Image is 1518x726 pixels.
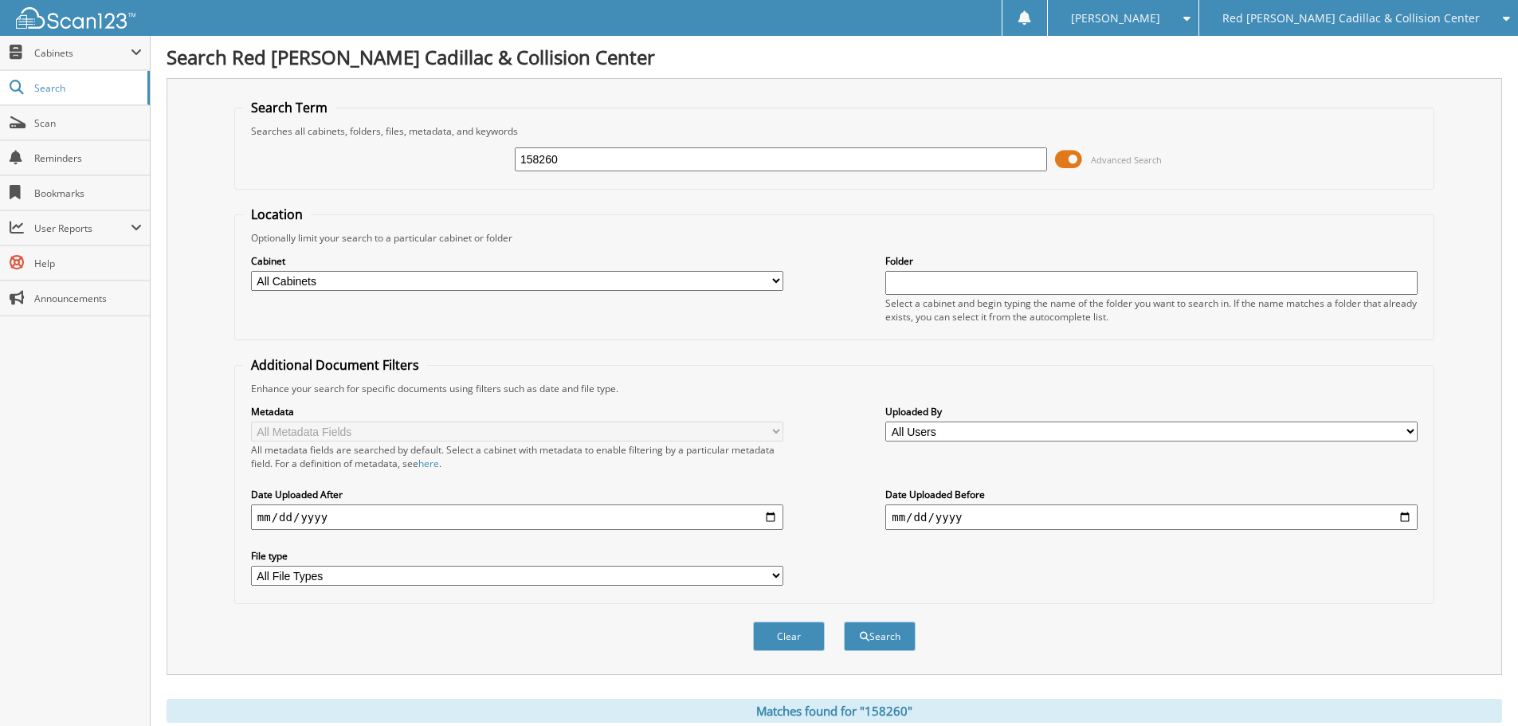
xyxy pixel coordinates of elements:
[243,382,1426,395] div: Enhance your search for specific documents using filters such as date and file type.
[885,488,1418,501] label: Date Uploaded Before
[243,356,427,374] legend: Additional Document Filters
[251,549,783,563] label: File type
[167,699,1502,723] div: Matches found for "158260"
[243,206,311,223] legend: Location
[1071,14,1160,23] span: [PERSON_NAME]
[251,488,783,501] label: Date Uploaded After
[34,292,142,305] span: Announcements
[251,504,783,530] input: start
[34,151,142,165] span: Reminders
[251,443,783,470] div: All metadata fields are searched by default. Select a cabinet with metadata to enable filtering b...
[167,44,1502,70] h1: Search Red [PERSON_NAME] Cadillac & Collision Center
[34,81,139,95] span: Search
[844,622,916,651] button: Search
[34,186,142,200] span: Bookmarks
[34,222,131,235] span: User Reports
[243,124,1426,138] div: Searches all cabinets, folders, files, metadata, and keywords
[1222,14,1480,23] span: Red [PERSON_NAME] Cadillac & Collision Center
[885,254,1418,268] label: Folder
[418,457,439,470] a: here
[753,622,825,651] button: Clear
[885,504,1418,530] input: end
[885,296,1418,324] div: Select a cabinet and begin typing the name of the folder you want to search in. If the name match...
[243,99,335,116] legend: Search Term
[16,7,135,29] img: scan123-logo-white.svg
[885,405,1418,418] label: Uploaded By
[34,116,142,130] span: Scan
[34,46,131,60] span: Cabinets
[243,231,1426,245] div: Optionally limit your search to a particular cabinet or folder
[34,257,142,270] span: Help
[1091,154,1162,166] span: Advanced Search
[251,405,783,418] label: Metadata
[251,254,783,268] label: Cabinet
